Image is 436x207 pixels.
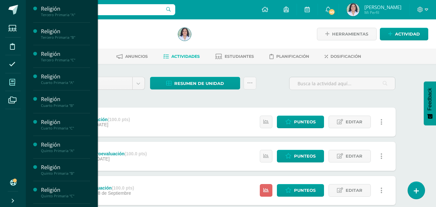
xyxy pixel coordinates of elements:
span: Actividad [395,28,420,40]
div: Cuarto Primaria "A" [41,80,90,85]
strong: (100.0 pts) [112,185,134,191]
a: ReligiónQuinto Primaria "B" [41,164,90,176]
div: Cuarto Primaria "C" [41,126,90,130]
a: ReligiónCuarto Primaria "C" [41,119,90,130]
a: Anuncios [117,51,148,62]
div: Quinto Primaria "A" [41,149,90,153]
input: Busca un usuario... [30,4,175,15]
div: Cuarto Primaria "B" [41,103,90,108]
span: Punteos [294,150,316,162]
div: Religión [41,28,90,35]
span: Feedback [427,88,433,110]
a: Unidad 4 [67,77,145,89]
div: Heteroevaluación [74,185,134,191]
a: ReligiónCuarto Primaria "B" [41,96,90,108]
a: ReligiónCuarto Primaria "A" [41,73,90,85]
span: Editar [346,116,362,128]
a: ReligiónQuinto Primaria "C" [41,186,90,198]
div: Quinto Primaria "C" [41,194,90,198]
span: [DATE] [94,122,108,127]
span: Mi Perfil [364,10,401,15]
a: Resumen de unidad [150,77,240,89]
a: Actividad [380,28,428,40]
strong: (100.0 pts) [108,117,130,122]
span: Herramientas [332,28,368,40]
a: Estudiantes [215,51,254,62]
span: Editar [346,184,362,196]
span: Actividades [171,54,200,59]
a: Punteos [277,116,324,128]
div: PMA: Heteroevaluación [74,151,147,156]
div: Religión [41,50,90,58]
div: Tercero Primaria "B" [41,35,90,40]
a: ReligiónTercero Primaria "B" [41,28,90,40]
div: Tercero Primaria 'A' [50,36,170,42]
span: [PERSON_NAME] [364,4,401,10]
div: Religión [41,96,90,103]
span: Planificación [276,54,309,59]
button: Feedback - Mostrar encuesta [424,81,436,125]
span: 45 [328,8,335,16]
div: Religión [41,5,90,13]
a: ReligiónTercero Primaria "A" [41,5,90,17]
div: Autoevaluación [74,117,130,122]
span: Dosificación [330,54,361,59]
span: Estudiantes [225,54,254,59]
a: ReligiónQuinto Primaria "A" [41,141,90,153]
span: [DATE] [96,156,110,161]
a: Punteos [277,184,324,197]
div: Religión [41,141,90,149]
div: Tercero Primaria "A" [41,13,90,17]
a: ReligiónTercero Primaria "C" [41,50,90,62]
a: Actividades [163,51,200,62]
div: Religión [41,119,90,126]
div: Religión [41,186,90,194]
h1: Religión [50,26,170,36]
a: Planificación [269,51,309,62]
span: Unidad 4 [72,77,127,89]
span: 08 de Septiembre [96,191,131,196]
span: Editar [346,150,362,162]
span: Punteos [294,116,316,128]
a: Herramientas [317,28,377,40]
div: Religión [41,164,90,171]
div: Tercero Primaria "C" [41,58,90,62]
strong: (100.0 pts) [125,151,147,156]
img: e0f9ac82222521993205f966279f0d85.png [347,3,360,16]
span: Resumen de unidad [174,78,224,89]
input: Busca la actividad aquí... [289,77,395,90]
span: Anuncios [125,54,148,59]
div: Quinto Primaria "B" [41,171,90,176]
div: Religión [41,73,90,80]
span: Punteos [294,184,316,196]
a: Punteos [277,150,324,162]
img: e0f9ac82222521993205f966279f0d85.png [178,28,191,41]
a: Dosificación [325,51,361,62]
